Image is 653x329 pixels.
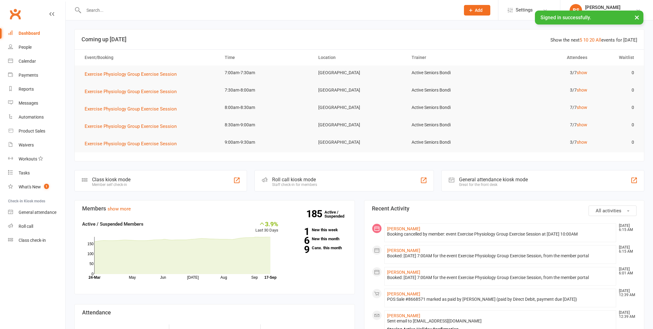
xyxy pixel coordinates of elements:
[19,115,44,119] div: Automations
[272,177,317,183] div: Roll call kiosk mode
[108,206,131,212] a: show more
[19,128,45,133] div: Product Sales
[288,246,347,250] a: 9Canx. this month
[387,275,614,280] div: Booked: [DATE] 7:00AM for the event Exercise Physiology Group Exercise Session, from the member p...
[387,291,420,296] a: [PERSON_NAME]
[8,124,65,138] a: Product Sales
[19,31,40,36] div: Dashboard
[19,184,41,189] div: What's New
[19,73,38,78] div: Payments
[616,311,636,319] time: [DATE] 12:39 AM
[219,65,312,80] td: 7:00am-7:30am
[570,4,582,16] div: BS
[313,118,406,132] td: [GEOGRAPHIC_DATA]
[8,205,65,219] a: General attendance kiosk mode
[577,105,587,110] a: show
[616,246,636,254] time: [DATE] 6:15 AM
[19,59,36,64] div: Calendar
[616,289,636,297] time: [DATE] 12:39 AM
[596,208,621,214] span: All activities
[313,50,406,65] th: Location
[616,224,636,232] time: [DATE] 6:15 AM
[585,5,624,10] div: [PERSON_NAME]
[219,50,312,65] th: Time
[589,205,637,216] button: All activities
[500,118,593,132] td: 7/7
[288,228,347,232] a: 1New this week
[500,100,593,115] td: 7/7
[82,205,347,212] h3: Members
[593,50,640,65] th: Waitlist
[589,37,594,43] a: 20
[387,313,420,318] a: [PERSON_NAME]
[8,166,65,180] a: Tasks
[577,70,587,75] a: show
[387,270,420,275] a: [PERSON_NAME]
[219,83,312,97] td: 7:30am-8:00am
[387,297,614,302] div: POS Sale #8668571 marked as paid by [PERSON_NAME] (paid by Direct Debit, payment due [DATE])
[7,6,23,22] a: Clubworx
[8,26,65,40] a: Dashboard
[406,65,499,80] td: Active Seniors Bondi
[459,177,528,183] div: General attendance kiosk mode
[596,37,601,43] a: All
[85,70,181,78] button: Exercise Physiology Group Exercise Session
[585,10,624,16] div: Staying Active Bondi
[464,5,490,16] button: Add
[577,122,587,127] a: show
[8,152,65,166] a: Workouts
[500,65,593,80] td: 3/7
[313,100,406,115] td: [GEOGRAPHIC_DATA]
[406,83,499,97] td: Active Seniors Bondi
[8,82,65,96] a: Reports
[8,110,65,124] a: Automations
[255,220,278,234] div: Last 30 Days
[19,45,32,50] div: People
[593,65,640,80] td: 0
[8,180,65,194] a: What's New1
[550,36,637,44] div: Show the next events for [DATE]
[85,71,177,77] span: Exercise Physiology Group Exercise Session
[19,224,33,229] div: Roll call
[387,318,482,323] span: Sent email to [EMAIL_ADDRESS][DOMAIN_NAME]
[387,248,420,253] a: [PERSON_NAME]
[272,183,317,187] div: Staff check-in for members
[500,135,593,150] td: 3/7
[313,83,406,97] td: [GEOGRAPHIC_DATA]
[593,135,640,150] td: 0
[8,219,65,233] a: Roll call
[593,100,640,115] td: 0
[288,236,309,245] strong: 6
[580,37,582,43] a: 5
[8,68,65,82] a: Payments
[475,8,483,13] span: Add
[44,184,49,189] span: 1
[577,140,587,145] a: show
[406,118,499,132] td: Active Seniors Bondi
[19,156,37,161] div: Workouts
[516,3,533,17] span: Settings
[92,183,130,187] div: Member self check-in
[219,100,312,115] td: 8:00am-8:30am
[85,88,181,95] button: Exercise Physiology Group Exercise Session
[85,123,181,130] button: Exercise Physiology Group Exercise Session
[8,96,65,110] a: Messages
[288,237,347,241] a: 6New this month
[19,238,46,243] div: Class check-in
[19,87,34,92] div: Reports
[219,135,312,150] td: 9:00am-9:30am
[8,233,65,247] a: Class kiosk mode
[82,221,143,227] strong: Active / Suspended Members
[540,15,591,20] span: Signed in successfully.
[406,50,499,65] th: Trainer
[631,11,642,24] button: ×
[593,118,640,132] td: 0
[406,135,499,150] td: Active Seniors Bondi
[219,118,312,132] td: 8:30am-9:00am
[8,40,65,54] a: People
[255,220,278,227] div: 3.9%
[406,100,499,115] td: Active Seniors Bondi
[313,65,406,80] td: [GEOGRAPHIC_DATA]
[372,205,637,212] h3: Recent Activity
[324,205,352,223] a: 185Active / Suspended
